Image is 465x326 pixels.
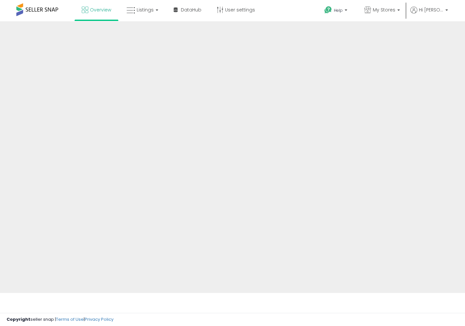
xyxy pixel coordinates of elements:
span: Overview [90,7,111,13]
span: Hi [PERSON_NAME] [419,7,443,13]
span: Help [334,8,343,13]
span: My Stores [373,7,395,13]
a: Hi [PERSON_NAME] [410,7,448,21]
span: DataHub [181,7,201,13]
span: Listings [137,7,154,13]
i: Get Help [324,6,332,14]
a: Help [319,1,354,21]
